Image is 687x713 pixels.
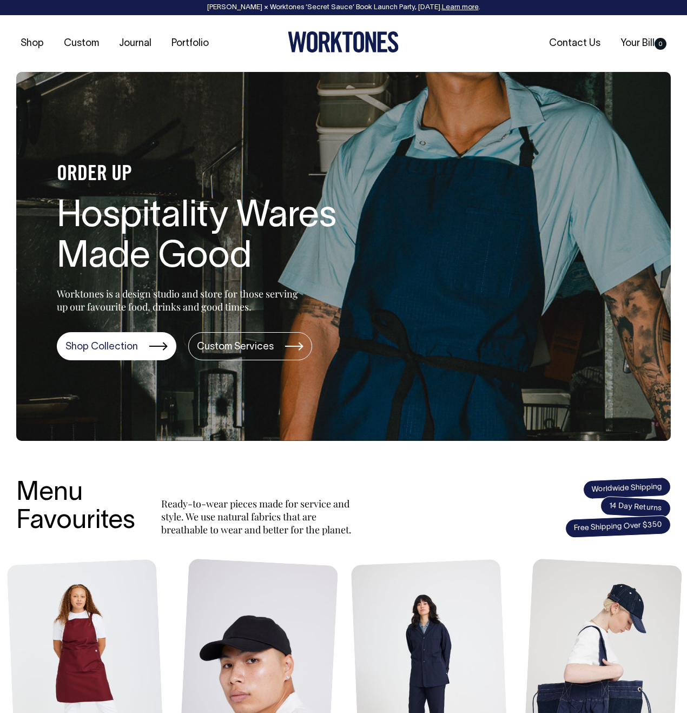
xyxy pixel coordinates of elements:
h4: ORDER UP [57,163,403,186]
h3: Menu Favourites [16,479,135,537]
a: Custom Services [188,332,312,360]
span: 0 [655,38,666,50]
a: Learn more [442,4,479,11]
span: Free Shipping Over $350 [565,515,671,538]
div: [PERSON_NAME] × Worktones ‘Secret Sauce’ Book Launch Party, [DATE]. . [11,4,676,11]
p: Ready-to-wear pieces made for service and style. We use natural fabrics that are breathable to we... [161,497,356,536]
a: Contact Us [545,35,605,52]
span: Worldwide Shipping [583,477,671,500]
a: Your Bill0 [616,35,671,52]
a: Custom [60,35,103,52]
h1: Hospitality Wares Made Good [57,197,403,278]
a: Portfolio [167,35,213,52]
a: Journal [115,35,156,52]
span: 14 Day Returns [600,496,671,519]
p: Worktones is a design studio and store for those serving up our favourite food, drinks and good t... [57,287,303,313]
a: Shop Collection [57,332,176,360]
a: Shop [16,35,48,52]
